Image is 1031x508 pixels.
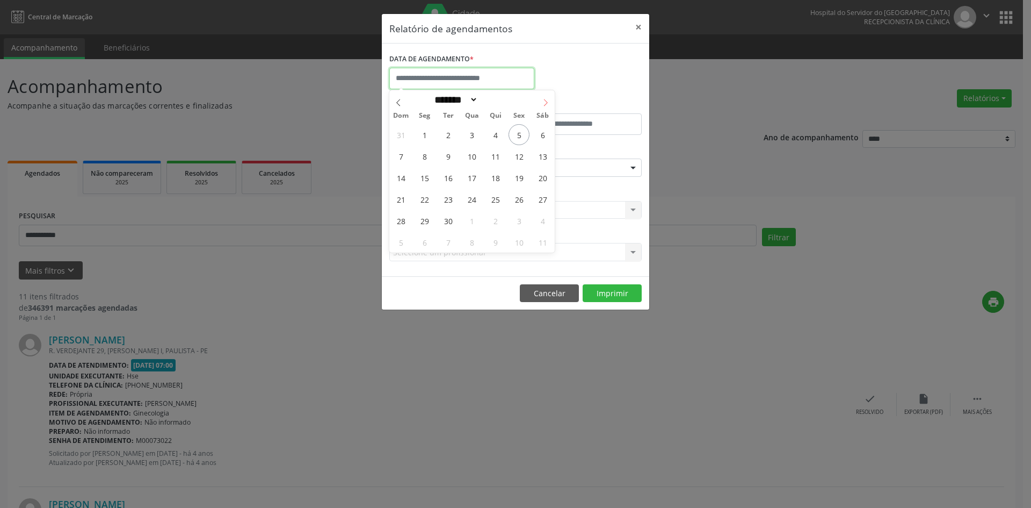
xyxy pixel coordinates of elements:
span: Setembro 1, 2025 [414,124,435,145]
span: Setembro 26, 2025 [509,189,529,210]
span: Setembro 30, 2025 [438,210,459,231]
span: Setembro 22, 2025 [414,189,435,210]
span: Setembro 18, 2025 [485,167,506,188]
span: Setembro 17, 2025 [461,167,482,188]
button: Cancelar [520,284,579,303]
span: Setembro 25, 2025 [485,189,506,210]
span: Seg [413,112,437,119]
span: Setembro 14, 2025 [390,167,411,188]
h5: Relatório de agendamentos [389,22,512,35]
span: Outubro 9, 2025 [485,232,506,253]
span: Setembro 6, 2025 [532,124,553,145]
span: Setembro 24, 2025 [461,189,482,210]
span: Setembro 5, 2025 [509,124,529,145]
span: Agosto 31, 2025 [390,124,411,145]
span: Outubro 10, 2025 [509,232,529,253]
input: Year [478,94,513,105]
span: Outubro 4, 2025 [532,210,553,231]
span: Qua [460,112,484,119]
span: Ter [437,112,460,119]
span: Sáb [531,112,555,119]
span: Qui [484,112,507,119]
span: Setembro 2, 2025 [438,124,459,145]
select: Month [431,94,478,105]
button: Close [628,14,649,40]
span: Sex [507,112,531,119]
span: Setembro 27, 2025 [532,189,553,210]
span: Setembro 29, 2025 [414,210,435,231]
span: Outubro 11, 2025 [532,232,553,253]
span: Setembro 10, 2025 [461,146,482,167]
span: Outubro 8, 2025 [461,232,482,253]
span: Setembro 20, 2025 [532,167,553,188]
span: Setembro 4, 2025 [485,124,506,145]
span: Setembro 11, 2025 [485,146,506,167]
span: Outubro 5, 2025 [390,232,411,253]
span: Outubro 6, 2025 [414,232,435,253]
span: Outubro 7, 2025 [438,232,459,253]
span: Outubro 3, 2025 [509,210,529,231]
span: Setembro 7, 2025 [390,146,411,167]
span: Setembro 19, 2025 [509,167,529,188]
span: Setembro 21, 2025 [390,189,411,210]
span: Dom [389,112,413,119]
button: Imprimir [583,284,642,303]
span: Setembro 13, 2025 [532,146,553,167]
span: Setembro 8, 2025 [414,146,435,167]
span: Setembro 3, 2025 [461,124,482,145]
span: Setembro 9, 2025 [438,146,459,167]
span: Setembro 16, 2025 [438,167,459,188]
span: Outubro 2, 2025 [485,210,506,231]
span: Setembro 23, 2025 [438,189,459,210]
span: Setembro 28, 2025 [390,210,411,231]
span: Setembro 15, 2025 [414,167,435,188]
span: Outubro 1, 2025 [461,210,482,231]
span: Setembro 12, 2025 [509,146,529,167]
label: ATÉ [518,97,642,113]
label: DATA DE AGENDAMENTO [389,51,474,68]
